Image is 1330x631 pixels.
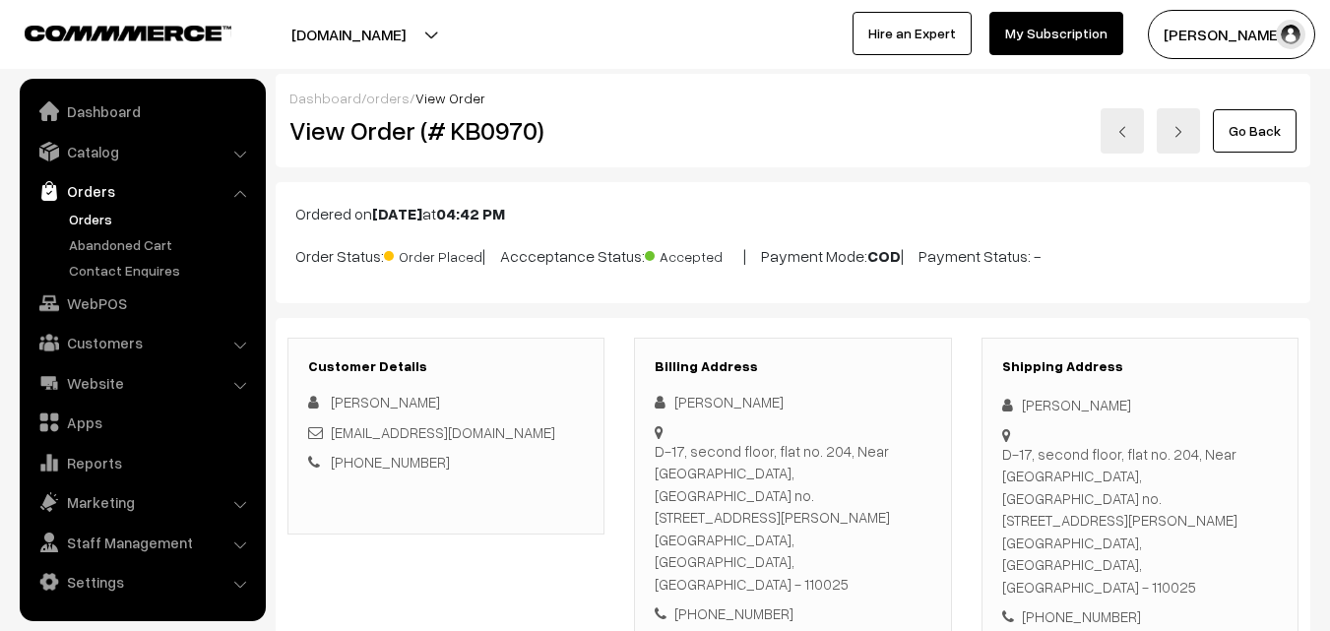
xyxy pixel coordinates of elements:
a: Reports [25,445,259,480]
h3: Customer Details [308,358,584,375]
b: [DATE] [372,204,422,223]
a: COMMMERCE [25,20,197,43]
a: Catalog [25,134,259,169]
img: COMMMERCE [25,26,231,40]
img: left-arrow.png [1116,126,1128,138]
h2: View Order (# KB0970) [289,115,605,146]
a: Website [25,365,259,401]
div: D-17, second floor, flat no. 204, Near [GEOGRAPHIC_DATA], [GEOGRAPHIC_DATA] no. [STREET_ADDRESS][... [1002,443,1278,599]
b: 04:42 PM [436,204,505,223]
div: [PHONE_NUMBER] [655,602,930,625]
a: WebPOS [25,285,259,321]
h3: Billing Address [655,358,930,375]
a: Marketing [25,484,259,520]
a: Staff Management [25,525,259,560]
h3: Shipping Address [1002,358,1278,375]
a: Customers [25,325,259,360]
button: [PERSON_NAME]… [1148,10,1315,59]
a: Settings [25,564,259,599]
div: [PHONE_NUMBER] [1002,605,1278,628]
a: Go Back [1213,109,1297,153]
p: Ordered on at [295,202,1291,225]
div: [PERSON_NAME] [655,391,930,413]
div: [PERSON_NAME] [1002,394,1278,416]
a: Abandoned Cart [64,234,259,255]
b: COD [867,246,901,266]
a: [PHONE_NUMBER] [331,453,450,471]
a: Dashboard [289,90,361,106]
a: Dashboard [25,94,259,129]
div: D-17, second floor, flat no. 204, Near [GEOGRAPHIC_DATA], [GEOGRAPHIC_DATA] no. [STREET_ADDRESS][... [655,440,930,596]
a: Orders [64,209,259,229]
span: View Order [415,90,485,106]
a: [EMAIL_ADDRESS][DOMAIN_NAME] [331,423,555,441]
a: Apps [25,405,259,440]
div: / / [289,88,1297,108]
a: My Subscription [989,12,1123,55]
a: Contact Enquires [64,260,259,281]
p: Order Status: | Accceptance Status: | Payment Mode: | Payment Status: - [295,241,1291,268]
img: right-arrow.png [1172,126,1184,138]
button: [DOMAIN_NAME] [222,10,475,59]
a: Orders [25,173,259,209]
a: orders [366,90,410,106]
img: user [1276,20,1305,49]
span: Accepted [645,241,743,267]
span: [PERSON_NAME] [331,393,440,410]
span: Order Placed [384,241,482,267]
a: Hire an Expert [853,12,972,55]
